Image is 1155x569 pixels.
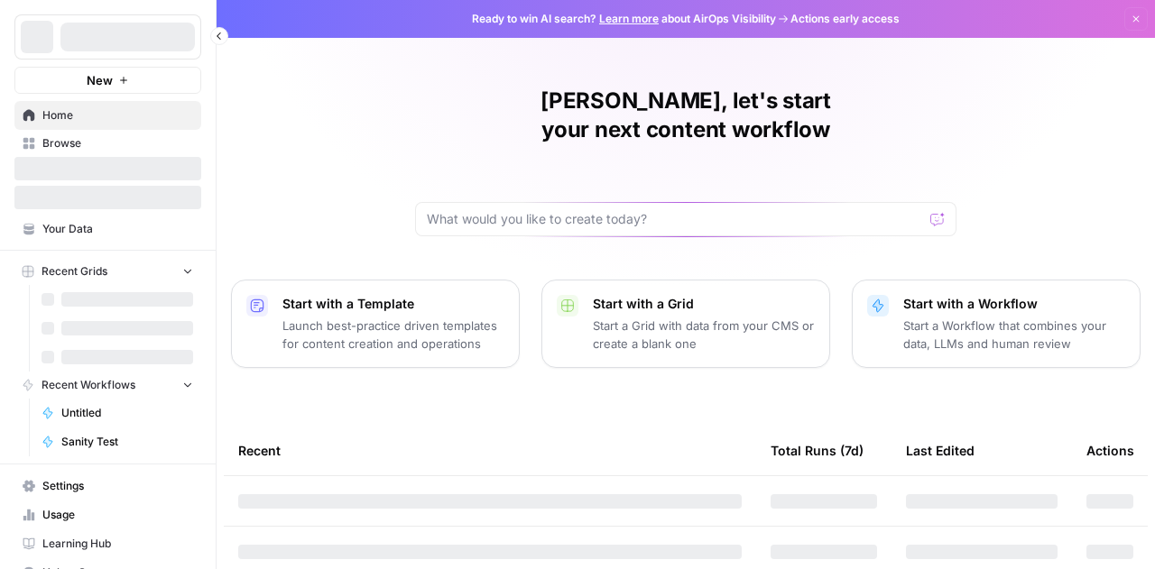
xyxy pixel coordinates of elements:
span: Usage [42,507,193,523]
input: What would you like to create today? [427,210,923,228]
span: Settings [42,478,193,494]
a: Home [14,101,201,130]
span: Actions early access [790,11,900,27]
p: Start a Grid with data from your CMS or create a blank one [593,317,815,353]
span: Untitled [61,405,193,421]
p: Start with a Template [282,295,504,313]
span: Sanity Test [61,434,193,450]
span: Ready to win AI search? about AirOps Visibility [472,11,776,27]
a: Sanity Test [33,427,201,456]
p: Start with a Grid [593,295,815,313]
button: Recent Workflows [14,372,201,399]
p: Start with a Workflow [903,295,1125,313]
div: Actions [1086,426,1134,475]
div: Recent [238,426,742,475]
button: Start with a WorkflowStart a Workflow that combines your data, LLMs and human review [852,280,1141,368]
span: Recent Grids [42,263,107,280]
button: Start with a GridStart a Grid with data from your CMS or create a blank one [541,280,830,368]
a: Settings [14,472,201,500]
a: Learning Hub [14,529,201,558]
span: Home [42,107,193,124]
a: Usage [14,500,201,529]
span: Browse [42,135,193,151]
p: Launch best-practice driven templates for content creation and operations [282,317,504,353]
button: Recent Grids [14,258,201,285]
button: New [14,67,201,94]
button: Start with a TemplateLaunch best-practice driven templates for content creation and operations [231,280,520,368]
a: Learn more [599,12,659,25]
div: Total Runs (7d) [771,426,864,475]
a: Browse [14,129,201,158]
a: Your Data [14,215,201,243]
span: New [87,71,113,89]
a: Untitled [33,399,201,427]
div: Last Edited [906,426,975,475]
h1: [PERSON_NAME], let's start your next content workflow [415,87,956,144]
span: Learning Hub [42,536,193,552]
p: Start a Workflow that combines your data, LLMs and human review [903,317,1125,353]
span: Your Data [42,221,193,237]
span: Recent Workflows [42,377,135,393]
